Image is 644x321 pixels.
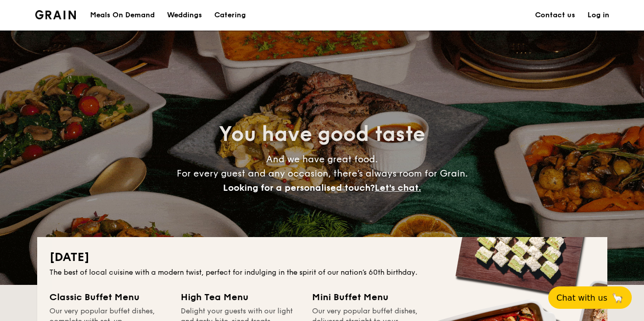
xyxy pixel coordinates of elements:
img: Grain [35,10,76,19]
div: The best of local cuisine with a modern twist, perfect for indulging in the spirit of our nation’... [49,268,595,278]
button: Chat with us🦙 [548,286,632,309]
span: 🦙 [611,292,624,304]
span: You have good taste [219,122,425,147]
h2: [DATE] [49,249,595,266]
span: Looking for a personalised touch? [223,182,375,193]
div: Mini Buffet Menu [312,290,431,304]
span: Let's chat. [375,182,421,193]
span: And we have great food. For every guest and any occasion, there’s always room for Grain. [177,154,468,193]
a: Logotype [35,10,76,19]
span: Chat with us [556,293,607,303]
div: Classic Buffet Menu [49,290,169,304]
div: High Tea Menu [181,290,300,304]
